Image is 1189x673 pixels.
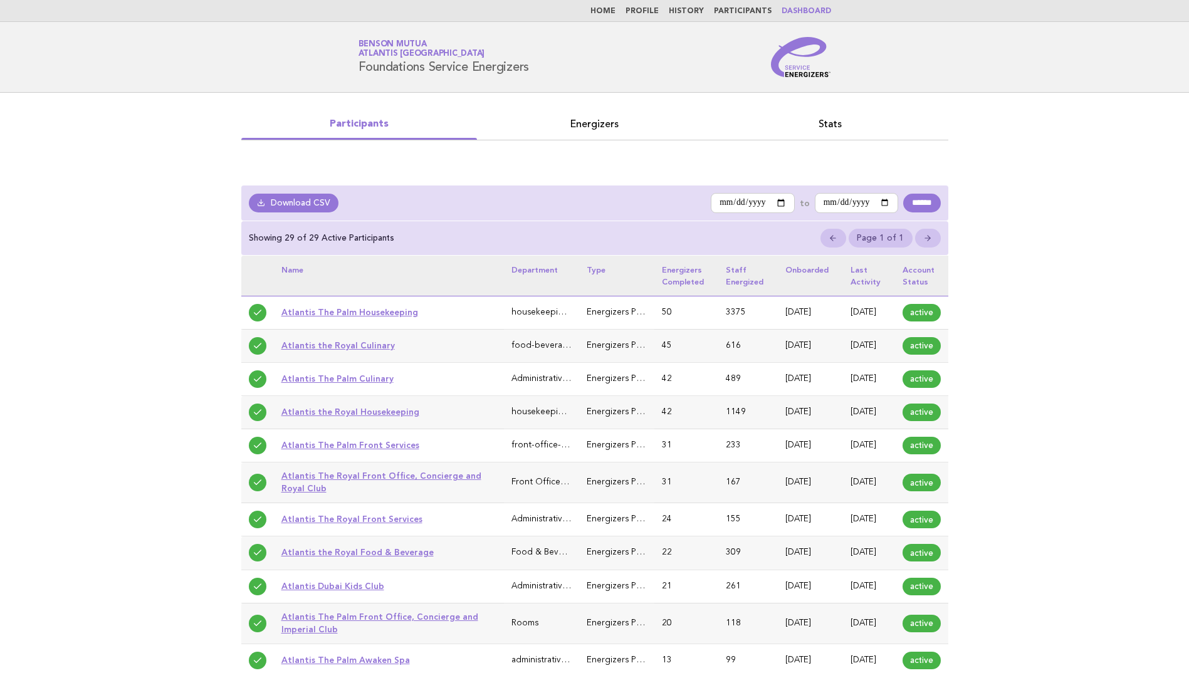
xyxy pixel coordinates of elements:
[654,362,718,395] td: 42
[903,578,941,595] span: active
[281,307,418,317] a: Atlantis The Palm Housekeeping
[778,429,843,462] td: [DATE]
[654,296,718,329] td: 50
[511,582,744,590] span: Administrative & General (Executive Office, HR, IT, Finance)
[654,503,718,536] td: 24
[718,362,778,395] td: 489
[895,256,948,296] th: Account status
[654,396,718,429] td: 42
[587,375,673,383] span: Energizers Participant
[718,462,778,503] td: 167
[590,8,615,15] a: Home
[903,337,941,355] span: active
[359,40,485,58] a: Benson MutuaAtlantis [GEOGRAPHIC_DATA]
[843,536,895,570] td: [DATE]
[579,256,654,296] th: Type
[718,329,778,362] td: 616
[800,197,810,209] label: to
[903,652,941,669] span: active
[778,256,843,296] th: Onboarded
[843,362,895,395] td: [DATE]
[281,581,384,591] a: Atlantis Dubai Kids Club
[587,342,673,350] span: Energizers Participant
[249,232,394,244] p: Showing 29 of 29 Active Participants
[713,115,948,133] a: Stats
[587,408,673,416] span: Energizers Participant
[511,478,670,486] span: Front Office, Concierge and Royal Club
[281,514,422,524] a: Atlantis The Royal Front Services
[903,544,941,561] span: active
[654,536,718,570] td: 22
[718,296,778,329] td: 3375
[718,570,778,603] td: 261
[504,256,579,296] th: Department
[718,396,778,429] td: 1149
[587,548,673,556] span: Energizers Participant
[281,471,481,493] a: Atlantis The Royal Front Office, Concierge and Royal Club
[714,8,772,15] a: Participants
[778,362,843,395] td: [DATE]
[511,515,744,523] span: Administrative & General (Executive Office, HR, IT, Finance)
[654,570,718,603] td: 21
[654,603,718,644] td: 20
[511,619,538,627] span: Rooms
[718,429,778,462] td: 233
[778,603,843,644] td: [DATE]
[782,8,831,15] a: Dashboard
[669,8,704,15] a: History
[511,375,744,383] span: Administrative & General (Executive Office, HR, IT, Finance)
[843,570,895,603] td: [DATE]
[359,50,485,58] span: Atlantis [GEOGRAPHIC_DATA]
[587,441,673,449] span: Energizers Participant
[654,429,718,462] td: 31
[281,373,394,383] a: Atlantis The Palm Culinary
[843,429,895,462] td: [DATE]
[843,256,895,296] th: Last activity
[274,256,504,296] th: Name
[718,503,778,536] td: 155
[718,536,778,570] td: 309
[587,515,673,523] span: Energizers Participant
[843,296,895,329] td: [DATE]
[511,441,618,449] span: front-office-guest-services
[249,194,339,212] a: Download CSV
[654,329,718,362] td: 45
[843,462,895,503] td: [DATE]
[587,308,673,316] span: Energizers Participant
[718,256,778,296] th: Staff energized
[843,603,895,644] td: [DATE]
[903,437,941,454] span: active
[778,462,843,503] td: [DATE]
[718,603,778,644] td: 118
[843,396,895,429] td: [DATE]
[587,619,673,627] span: Energizers Participant
[281,440,419,450] a: Atlantis The Palm Front Services
[477,115,713,133] a: Energizers
[511,342,573,350] span: food-beverage
[903,404,941,421] span: active
[359,41,530,73] h1: Foundations Service Energizers
[281,612,478,634] a: Atlantis The Palm Front Office, Concierge and Imperial Club
[843,329,895,362] td: [DATE]
[281,655,410,665] a: Atlantis The Palm Awaken Spa
[511,548,582,556] span: Food & Beverage
[511,308,601,316] span: housekeeping-laundry
[281,340,395,350] a: Atlantis the Royal Culinary
[587,582,673,590] span: Energizers Participant
[903,615,941,632] span: active
[626,8,659,15] a: Profile
[903,474,941,491] span: active
[903,511,941,528] span: active
[281,407,419,417] a: Atlantis the Royal Housekeeping
[778,503,843,536] td: [DATE]
[778,329,843,362] td: [DATE]
[241,115,477,133] a: Participants
[903,304,941,321] span: active
[281,547,434,557] a: Atlantis the Royal Food & Beverage
[778,570,843,603] td: [DATE]
[654,256,718,296] th: Energizers completed
[511,408,601,416] span: housekeeping-laundry
[587,656,673,664] span: Energizers Participant
[654,462,718,503] td: 31
[843,503,895,536] td: [DATE]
